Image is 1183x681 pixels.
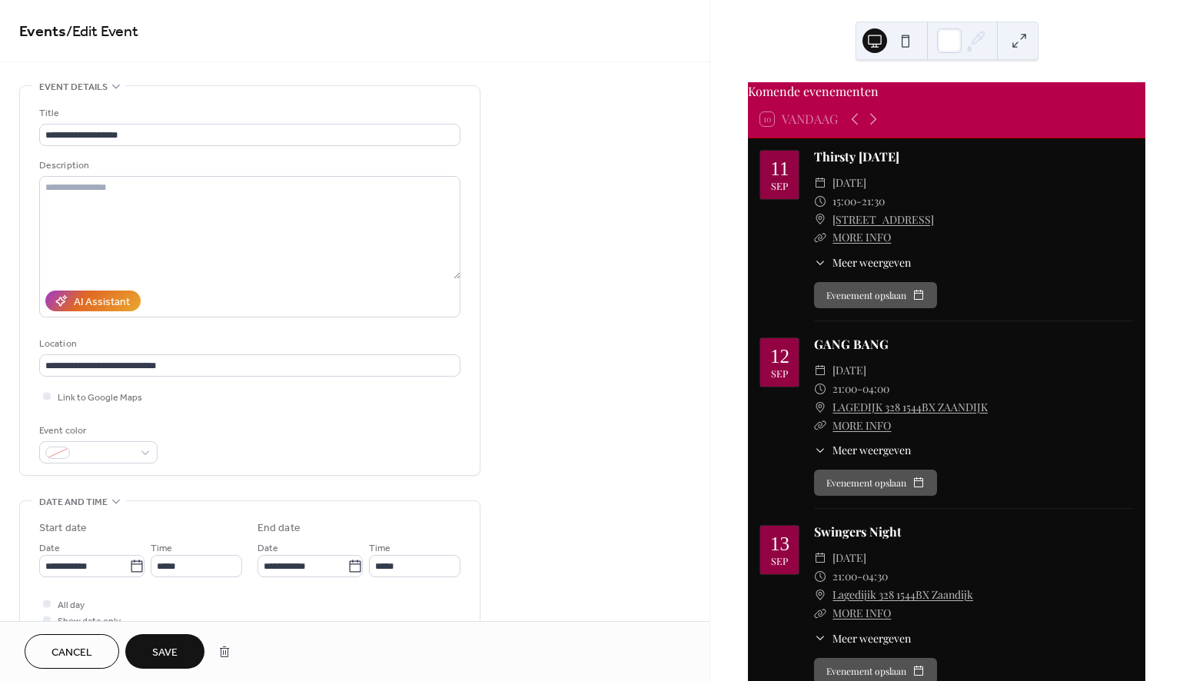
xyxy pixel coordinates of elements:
span: Save [152,645,178,661]
span: Meer weergeven [832,630,911,646]
div: sep [771,369,788,379]
div: ​ [814,254,826,271]
span: [DATE] [832,174,866,192]
span: [DATE] [832,361,866,380]
a: Thirsty [DATE] [814,148,899,164]
button: ​Meer weergeven [814,254,911,271]
div: sep [771,556,788,566]
span: Cancel [52,645,92,661]
div: 11 [770,159,789,178]
div: Title [39,105,457,121]
a: Lagedijik 328 1544BX Zaandijk [832,586,973,604]
div: ​ [814,442,826,458]
span: Meer weergeven [832,254,911,271]
div: ​ [814,211,826,229]
button: ​Meer weergeven [814,442,911,458]
a: MORE INFO [832,606,891,620]
span: Time [369,540,390,556]
div: Komende evenementen [748,82,1145,101]
button: ​Meer weergeven [814,630,911,646]
span: Date and time [39,494,108,510]
div: ​ [814,361,826,380]
div: ​ [814,417,826,435]
a: GANG BANG [814,336,889,352]
div: ​ [814,228,826,247]
button: Evenement opslaan [814,282,937,308]
span: 21:00 [832,567,857,586]
span: Show date only [58,613,121,630]
div: ​ [814,567,826,586]
div: ​ [814,604,826,623]
div: sep [771,181,788,191]
div: Location [39,336,457,352]
span: 21:30 [862,192,885,211]
span: 04:30 [862,567,888,586]
a: MORE INFO [832,230,891,244]
span: 15:00 [832,192,856,211]
a: MORE INFO [832,418,891,433]
button: Evenement opslaan [814,470,937,496]
div: 12 [770,347,789,366]
span: - [857,567,862,586]
div: AI Assistant [74,294,130,311]
span: Date [258,540,278,556]
div: Event color [39,423,155,439]
span: Event details [39,79,108,95]
div: ​ [814,380,826,398]
span: / Edit Event [66,17,138,47]
span: 04:00 [862,380,889,398]
div: End date [258,520,301,536]
div: ​ [814,398,826,417]
div: ​ [814,630,826,646]
button: AI Assistant [45,291,141,311]
span: - [856,192,862,211]
span: Meer weergeven [832,442,911,458]
a: [STREET_ADDRESS] [832,211,934,229]
span: - [857,380,862,398]
a: Swingers Night [814,523,902,540]
span: [DATE] [832,549,866,567]
span: 21:00 [832,380,857,398]
span: Link to Google Maps [58,390,142,406]
span: Date [39,540,60,556]
div: Description [39,158,457,174]
div: 13 [770,534,789,553]
span: Time [151,540,172,556]
div: ​ [814,549,826,567]
div: ​ [814,586,826,604]
span: All day [58,597,85,613]
div: ​ [814,192,826,211]
div: ​ [814,174,826,192]
button: Cancel [25,634,119,669]
a: Events [19,17,66,47]
a: LAGEDIJK 328 1544BX ZAANDIJK [832,398,988,417]
div: Start date [39,520,87,536]
button: Save [125,634,204,669]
